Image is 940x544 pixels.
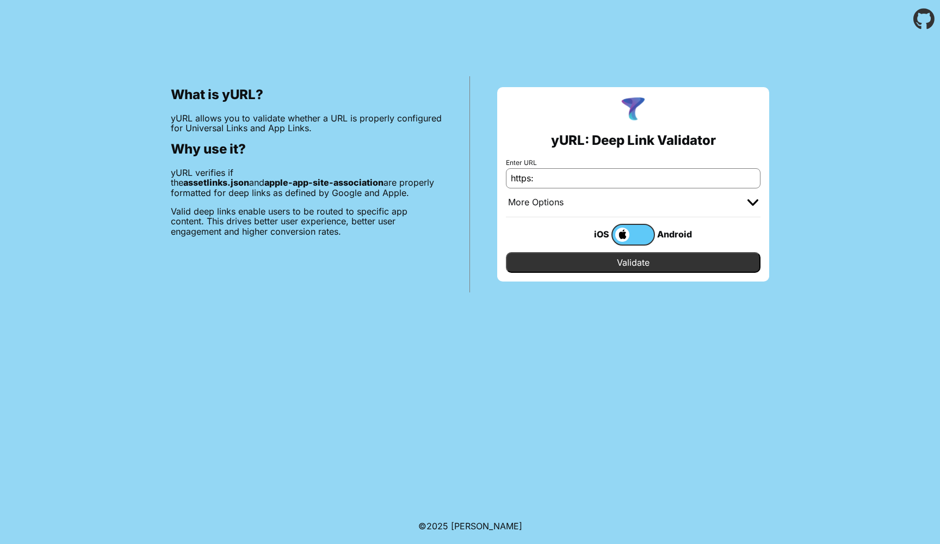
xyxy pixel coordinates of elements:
[747,199,758,206] img: chevron
[506,159,760,167] label: Enter URL
[171,142,442,157] h2: Why use it?
[506,252,760,273] input: Validate
[171,113,442,133] p: yURL allows you to validate whether a URL is properly configured for Universal Links and App Links.
[506,168,760,188] input: e.g. https://app.chayev.com/xyx
[619,96,647,124] img: yURL Logo
[451,521,522,531] a: Michael Ibragimchayev's Personal Site
[171,168,442,198] p: yURL verifies if the and are properly formatted for deep links as defined by Google and Apple.
[551,133,716,148] h2: yURL: Deep Link Validator
[171,87,442,102] h2: What is yURL?
[183,177,249,188] b: assetlinks.json
[508,197,564,208] div: More Options
[655,227,698,241] div: Android
[264,177,384,188] b: apple-app-site-association
[418,508,522,544] footer: ©
[426,521,448,531] span: 2025
[171,206,442,236] p: Valid deep links enable users to be routed to specific app content. This drives better user exper...
[568,227,611,241] div: iOS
